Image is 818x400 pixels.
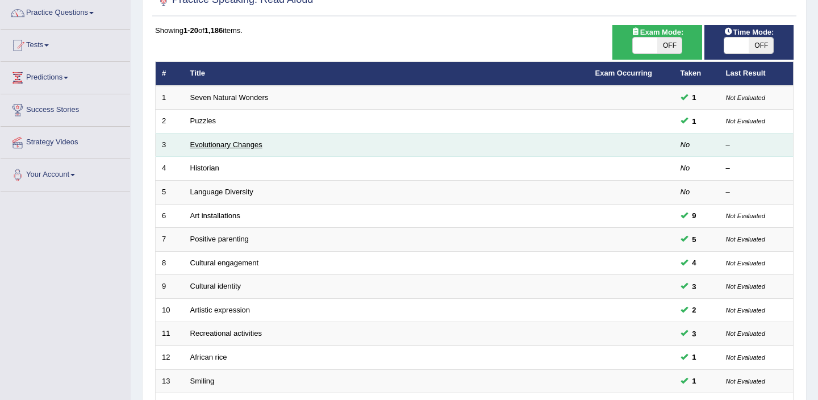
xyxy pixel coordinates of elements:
[156,62,184,86] th: #
[719,26,778,38] span: Time Mode:
[156,204,184,228] td: 6
[1,94,130,123] a: Success Stories
[156,133,184,157] td: 3
[681,164,690,172] em: No
[156,228,184,252] td: 7
[190,259,259,267] a: Cultural engagement
[190,306,250,314] a: Artistic expression
[595,69,652,77] a: Exam Occurring
[156,275,184,299] td: 9
[726,378,765,385] small: Not Evaluated
[726,236,765,243] small: Not Evaluated
[681,188,690,196] em: No
[184,62,589,86] th: Title
[190,211,240,220] a: Art installations
[1,30,130,58] a: Tests
[190,377,215,385] a: Smiling
[726,283,765,290] small: Not Evaluated
[627,26,688,38] span: Exam Mode:
[1,159,130,188] a: Your Account
[190,188,253,196] a: Language Diversity
[688,328,701,340] span: You can still take this question
[1,127,130,155] a: Strategy Videos
[726,307,765,314] small: Not Evaluated
[190,353,227,361] a: African rice
[156,322,184,346] td: 11
[726,330,765,337] small: Not Evaluated
[726,354,765,361] small: Not Evaluated
[156,251,184,275] td: 8
[190,93,269,102] a: Seven Natural Wonders
[190,116,216,125] a: Puzzles
[726,118,765,124] small: Not Evaluated
[749,37,773,53] span: OFF
[156,369,184,393] td: 13
[612,25,702,60] div: Show exams occurring in exams
[183,26,198,35] b: 1-20
[156,157,184,181] td: 4
[688,234,701,245] span: You can still take this question
[720,62,794,86] th: Last Result
[688,304,701,316] span: You can still take this question
[156,181,184,205] td: 5
[726,140,787,151] div: –
[155,25,794,36] div: Showing of items.
[190,329,262,338] a: Recreational activities
[156,86,184,110] td: 1
[688,375,701,387] span: You can still take this question
[1,62,130,90] a: Predictions
[726,163,787,174] div: –
[688,257,701,269] span: You can still take this question
[726,94,765,101] small: Not Evaluated
[726,187,787,198] div: –
[688,351,701,363] span: You can still take this question
[156,298,184,322] td: 10
[726,260,765,266] small: Not Evaluated
[204,26,223,35] b: 1,186
[156,345,184,369] td: 12
[688,210,701,222] span: You can still take this question
[190,282,241,290] a: Cultural identity
[190,235,249,243] a: Positive parenting
[688,115,701,127] span: You can still take this question
[156,110,184,134] td: 2
[688,281,701,293] span: You can still take this question
[681,140,690,149] em: No
[674,62,720,86] th: Taken
[190,164,219,172] a: Historian
[726,213,765,219] small: Not Evaluated
[190,140,262,149] a: Evolutionary Changes
[688,91,701,103] span: You can still take this question
[657,37,682,53] span: OFF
